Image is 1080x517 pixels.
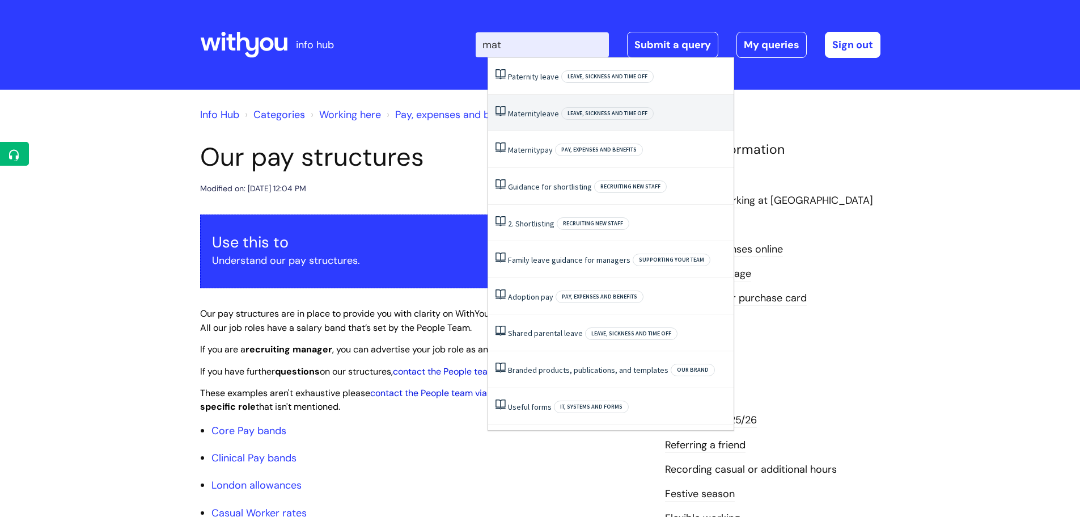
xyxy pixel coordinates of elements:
[665,463,837,477] a: Recording casual or additional hours
[508,402,552,412] a: Useful forms
[665,291,807,306] a: Expensing your purchase card
[665,142,880,158] h4: Related Information
[508,72,559,82] a: Paternity leave
[200,108,239,121] a: Info Hub
[200,308,647,334] span: Our pay structures are in place to provide you with clarity on WithYou salaries, allowances and c...
[554,401,629,413] span: IT, systems and forms
[585,327,677,340] span: Leave, sickness and time off
[555,144,643,156] span: Pay, expenses and benefits
[508,182,592,192] a: Guidance for shortlisting
[211,451,297,465] a: Clinical Pay bands
[395,108,522,121] a: Pay, expenses and benefits
[476,32,609,57] input: Search
[242,106,305,124] li: Solution home
[200,387,635,413] span: These examples aren't exhaustive please if you want to that isn't mentioned.
[627,32,718,58] a: Submit a query
[508,145,540,155] span: Maternity
[212,233,636,251] h3: Use this to
[319,108,381,121] a: Working here
[296,36,334,54] p: info hub
[476,32,880,58] div: | -
[508,108,559,119] a: Maternityleave
[556,291,643,303] span: Pay, expenses and benefits
[200,343,647,355] span: If you are a , you can advertise your job role as any salary within the assigned pay band.
[508,328,583,338] a: Shared parental leave
[825,32,880,58] a: Sign out
[384,106,522,124] li: Pay, expenses and benefits
[245,343,332,355] strong: recruiting manager
[200,365,569,377] span: If you have further on our structures, .
[561,70,654,83] span: Leave, sickness and time off
[665,438,746,453] a: Referring a friend
[393,365,567,377] a: contact the People team via the Helpdesk
[370,387,544,399] a: contact the People team via the Helpdesk
[736,32,807,58] a: My queries
[508,145,553,155] a: Maternitypay
[671,364,715,376] span: Our brand
[308,106,381,124] li: Working here
[212,251,636,270] p: Understand our pay structures.
[508,255,630,265] a: Family leave guidance for managers
[508,365,668,375] a: Branded products, publications, and templates
[508,292,553,302] a: Adoption pay
[594,180,667,193] span: Recruiting new staff
[561,107,654,120] span: Leave, sickness and time off
[275,365,320,377] strong: questions
[557,217,629,230] span: Recruiting new staff
[665,487,735,502] a: Festive season
[211,478,302,492] a: London allowances
[200,182,306,196] div: Modified on: [DATE] 12:04 PM
[200,142,648,173] h1: Our pay structures
[253,108,305,121] a: Categories
[633,254,710,266] span: Supporting your team
[211,424,286,438] a: Core Pay bands
[508,218,554,229] a: 2. Shortlisting
[508,108,540,119] span: Maternity
[665,194,873,208] a: Benefits of working at [GEOGRAPHIC_DATA]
